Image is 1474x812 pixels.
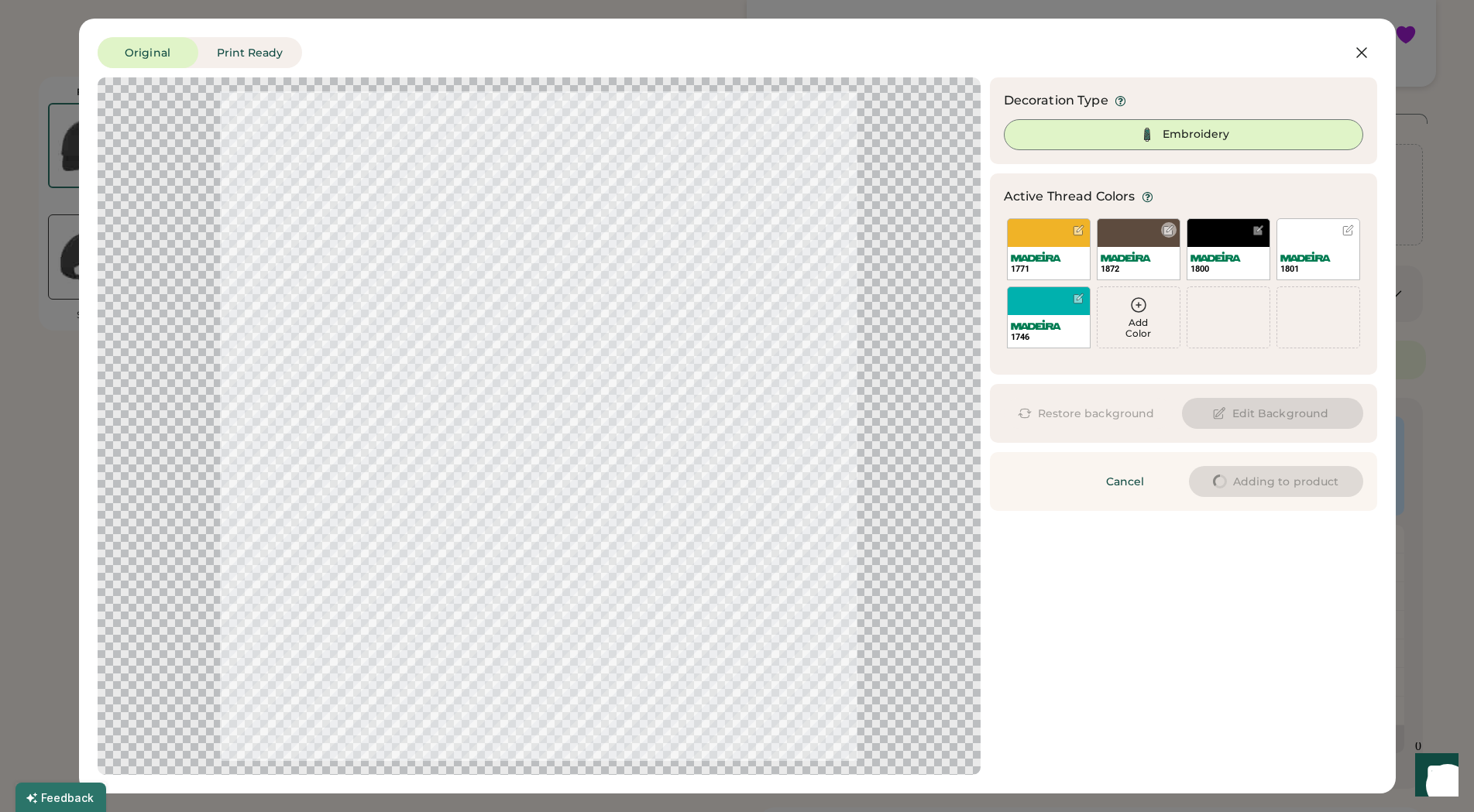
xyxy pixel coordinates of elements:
div: 1872 [1101,263,1177,275]
img: Madeira%20Logo.svg [1011,320,1061,330]
button: Cancel [1071,466,1180,497]
div: 1746 [1011,331,1087,343]
img: Madeira%20Logo.svg [1101,252,1151,262]
button: Edit Background [1182,398,1362,429]
img: Madeira%20Logo.svg [1280,252,1331,262]
div: 1800 [1191,263,1266,275]
button: Adding to product [1189,466,1363,497]
div: 1771 [1011,263,1087,275]
div: Decoration Type [1004,91,1108,110]
button: Print Ready [198,37,302,68]
div: Embroidery [1163,127,1229,142]
button: Restore background [1004,398,1173,429]
img: Madeira%20Logo.svg [1191,252,1241,262]
div: 1801 [1280,263,1356,275]
iframe: Front Chat [1400,742,1467,809]
div: Active Thread Colors [1004,187,1136,206]
div: Add Color [1098,317,1180,339]
img: Madeira%20Logo.svg [1011,252,1061,262]
button: Original [98,37,198,68]
img: Thread%20Selected.svg [1138,125,1156,144]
